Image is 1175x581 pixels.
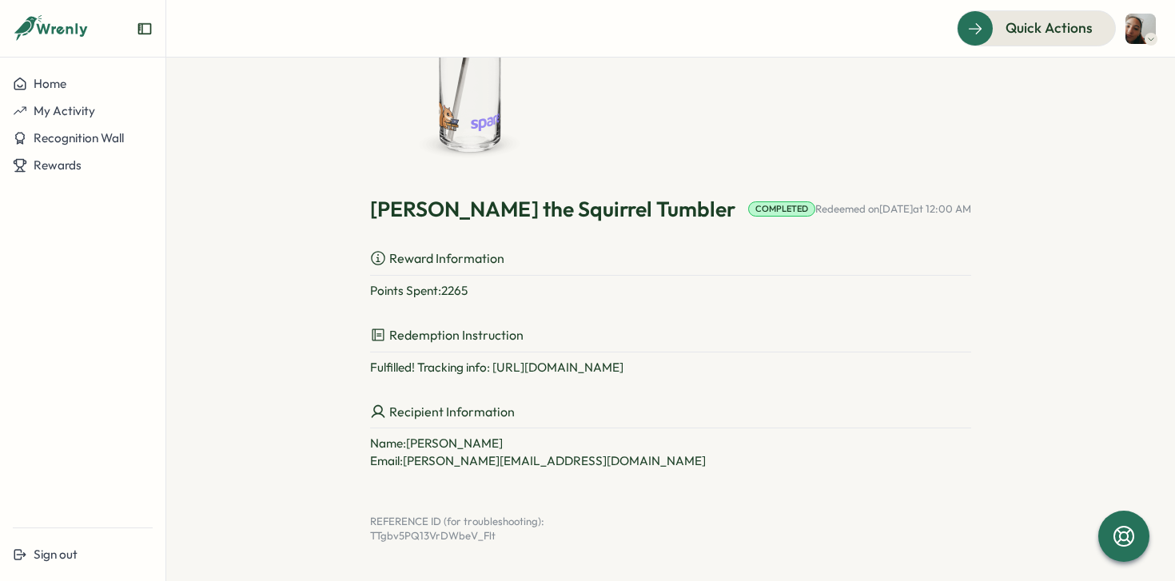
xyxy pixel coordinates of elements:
[34,103,95,118] span: My Activity
[34,130,124,145] span: Recognition Wall
[370,325,971,352] p: Redemption Instruction
[957,10,1116,46] button: Quick Actions
[34,157,82,173] span: Rewards
[370,249,971,276] p: Reward Information
[370,515,971,543] p: REFERENCE ID (for troubleshooting): TTgbv5PQ13VrDWbeV_Flt
[370,452,971,470] p: Email: [PERSON_NAME][EMAIL_ADDRESS][DOMAIN_NAME]
[370,195,735,223] p: [PERSON_NAME] the Squirrel Tumbler
[34,76,66,91] span: Home
[137,21,153,37] button: Expand sidebar
[1006,18,1093,38] span: Quick Actions
[370,402,971,429] p: Recipient Information
[1125,14,1156,44] img: Sofia Fajardo
[748,201,815,217] div: Completed
[370,282,971,300] p: Points Spent: 2265
[34,547,78,562] span: Sign out
[370,359,971,376] div: Fulfilled! Tracking info: [URL][DOMAIN_NAME]
[370,435,971,452] p: Name: [PERSON_NAME]
[815,202,971,217] p: Redeemed on [DATE] at 12:00 AM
